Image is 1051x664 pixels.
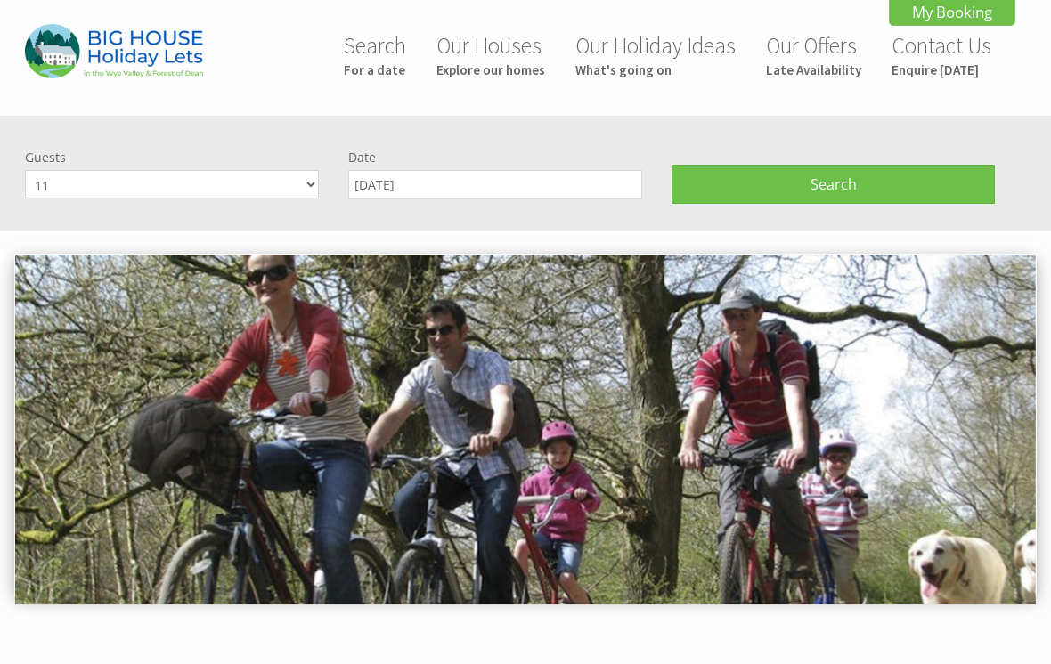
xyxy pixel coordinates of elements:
[436,31,545,78] a: Our HousesExplore our homes
[344,31,406,78] a: SearchFor a date
[344,61,406,78] small: For a date
[892,31,991,78] a: Contact UsEnquire [DATE]
[672,165,995,204] button: Search
[25,24,203,78] img: Big House Holiday Lets
[348,149,642,166] label: Date
[811,174,857,194] span: Search
[348,170,642,199] input: Arrival Date
[25,149,319,166] label: Guests
[766,61,861,78] small: Late Availability
[766,31,861,78] a: Our OffersLate Availability
[892,61,991,78] small: Enquire [DATE]
[575,61,736,78] small: What's going on
[575,31,736,78] a: Our Holiday IdeasWhat's going on
[436,61,545,78] small: Explore our homes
